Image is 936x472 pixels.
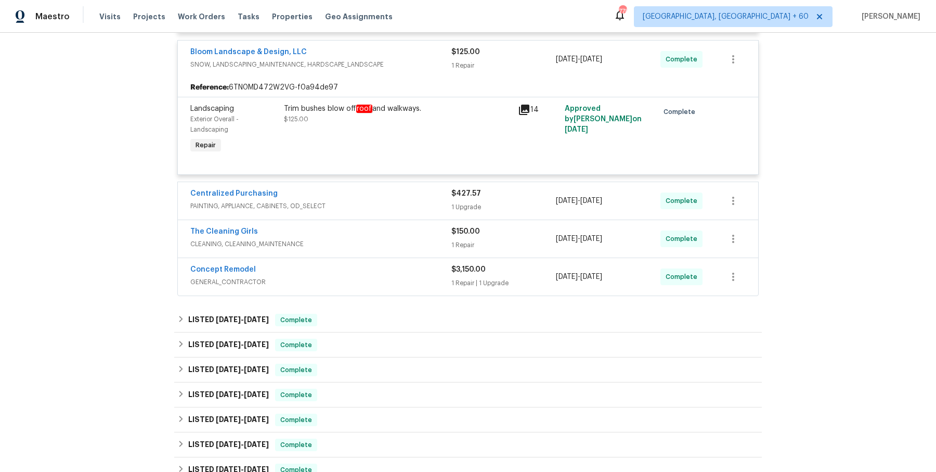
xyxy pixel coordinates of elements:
span: Geo Assignments [325,11,393,22]
span: - [556,272,602,282]
span: Complete [276,415,316,425]
span: [DATE] [580,235,602,243]
span: - [216,316,269,323]
b: Reference: [190,82,229,93]
span: Complete [276,390,316,400]
h6: LISTED [188,389,269,401]
span: Complete [276,315,316,325]
span: [DATE] [216,341,241,348]
span: $150.00 [451,228,480,235]
div: LISTED [DATE]-[DATE]Complete [174,382,762,407]
span: - [216,441,269,448]
span: Complete [276,440,316,450]
em: roof [356,105,372,113]
span: Work Orders [178,11,225,22]
span: Repair [191,140,220,150]
span: Complete [666,234,701,244]
div: 1 Upgrade [451,202,556,212]
div: 14 [518,104,558,116]
span: [DATE] [244,416,269,423]
span: SNOW, LANDSCAPING_MAINTENANCE, HARDSCAPE_LANDSCAPE [190,59,451,70]
a: Bloom Landscape & Design, LLC [190,48,307,56]
div: LISTED [DATE]-[DATE]Complete [174,308,762,333]
span: - [216,366,269,373]
span: GENERAL_CONTRACTOR [190,277,451,287]
span: Tasks [238,13,259,20]
div: 1 Repair | 1 Upgrade [451,278,556,288]
div: LISTED [DATE]-[DATE]Complete [174,358,762,382]
span: - [556,54,602,65]
span: [DATE] [580,56,602,63]
span: [DATE] [556,273,578,280]
span: PAINTING, APPLIANCE, CABINETS, OD_SELECT [190,201,451,211]
h6: LISTED [188,314,269,326]
span: CLEANING, CLEANING_MAINTENANCE [190,239,451,249]
span: [DATE] [216,391,241,398]
span: - [216,391,269,398]
a: Concept Remodel [190,266,256,273]
span: [DATE] [216,416,241,423]
div: 6TN0MD472W2VG-f0a94de97 [178,78,758,97]
span: [DATE] [556,56,578,63]
span: Visits [99,11,121,22]
div: LISTED [DATE]-[DATE]Complete [174,432,762,457]
span: [DATE] [244,366,269,373]
span: Maestro [35,11,70,22]
span: Complete [666,54,701,65]
span: Complete [276,365,316,375]
span: Projects [133,11,165,22]
span: Landscaping [190,105,234,112]
span: Approved by [PERSON_NAME] on [565,105,642,133]
h6: LISTED [188,364,269,376]
span: [DATE] [244,441,269,448]
div: LISTED [DATE]-[DATE]Complete [174,333,762,358]
div: 1 Repair [451,240,556,250]
span: Complete [664,107,699,117]
h6: LISTED [188,414,269,426]
span: $125.00 [284,116,308,122]
span: [GEOGRAPHIC_DATA], [GEOGRAPHIC_DATA] + 60 [643,11,809,22]
span: Exterior Overall - Landscaping [190,116,239,133]
div: LISTED [DATE]-[DATE]Complete [174,407,762,432]
span: [DATE] [244,341,269,348]
span: [DATE] [556,235,578,243]
span: - [216,416,269,423]
span: $427.57 [451,190,481,197]
a: The Cleaning Girls [190,228,258,235]
span: - [556,196,602,206]
span: [DATE] [244,391,269,398]
span: [DATE] [216,441,241,448]
span: [DATE] [244,316,269,323]
div: Trim bushes blow off and walkways. [284,104,512,114]
div: 778 [619,6,626,17]
span: [DATE] [580,197,602,205]
span: [DATE] [565,126,588,133]
span: [PERSON_NAME] [857,11,920,22]
span: $3,150.00 [451,266,486,273]
span: [DATE] [216,316,241,323]
span: [DATE] [556,197,578,205]
span: Complete [276,340,316,350]
span: [DATE] [580,273,602,280]
a: Centralized Purchasing [190,190,278,197]
h6: LISTED [188,339,269,351]
span: - [556,234,602,244]
span: [DATE] [216,366,241,373]
span: - [216,341,269,348]
span: Complete [666,272,701,282]
span: $125.00 [451,48,480,56]
span: Complete [666,196,701,206]
h6: LISTED [188,439,269,451]
div: 1 Repair [451,60,556,71]
span: Properties [272,11,313,22]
